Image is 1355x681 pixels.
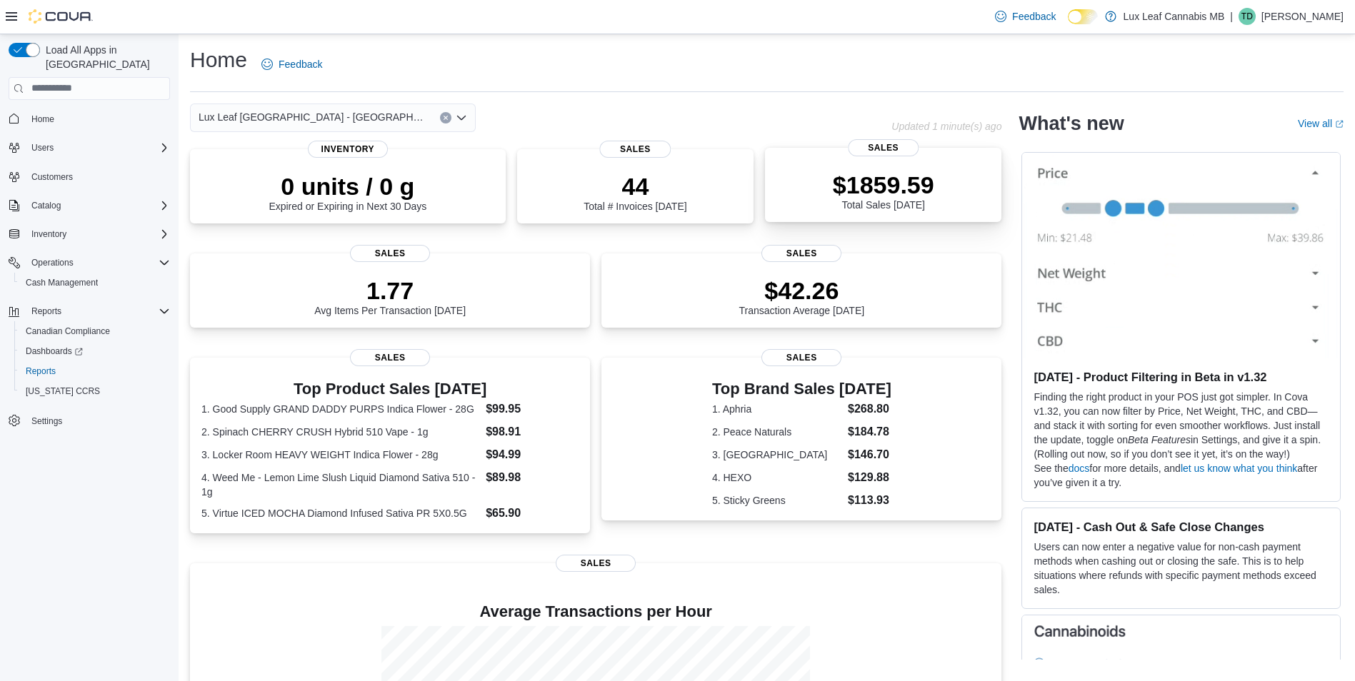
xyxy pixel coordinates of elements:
span: Lux Leaf [GEOGRAPHIC_DATA] - [GEOGRAPHIC_DATA][PERSON_NAME] [199,109,426,126]
dt: 1. Good Supply GRAND DADDY PURPS Indica Flower - 28G [201,402,480,416]
span: Settings [26,411,170,429]
span: Users [26,139,170,156]
dd: $146.70 [848,446,891,463]
button: Users [3,138,176,158]
img: Cova [29,9,93,24]
button: Settings [3,410,176,430]
span: Customers [26,168,170,186]
span: Load All Apps in [GEOGRAPHIC_DATA] [40,43,170,71]
span: Sales [761,245,841,262]
span: Reports [20,363,170,380]
span: Dashboards [20,343,170,360]
span: Sales [848,139,919,156]
dd: $268.80 [848,400,891,418]
span: TD [1241,8,1253,25]
span: Dashboards [26,345,83,357]
button: Operations [3,253,176,273]
h3: [DATE] - Product Filtering in Beta in v1.32 [1034,370,1329,384]
dd: $129.88 [848,469,891,486]
a: Settings [26,413,68,430]
span: Inventory [31,228,66,240]
span: Inventory [26,226,170,243]
p: Users can now enter a negative value for non-cash payment methods when cashing out or closing the... [1034,540,1329,597]
nav: Complex example [9,103,170,468]
dt: 4. Weed Me - Lemon Lime Slush Liquid Diamond Sativa 510 - 1g [201,470,480,499]
dd: $184.78 [848,423,891,440]
span: Settings [31,415,62,427]
p: 0 units / 0 g [269,172,426,201]
a: Reports [20,363,61,380]
dd: $113.93 [848,492,891,509]
a: Canadian Compliance [20,323,116,340]
dd: $98.91 [486,423,579,440]
span: Canadian Compliance [26,326,110,337]
button: Reports [14,361,176,381]
button: [US_STATE] CCRS [14,381,176,401]
span: Reports [31,306,61,317]
span: Home [26,110,170,128]
span: Cash Management [20,274,170,291]
a: Home [26,111,60,128]
p: [PERSON_NAME] [1261,8,1344,25]
span: Users [31,142,54,153]
span: Cash Management [26,277,98,288]
dd: $89.98 [486,469,579,486]
a: Feedback [989,2,1061,31]
dt: 5. Sticky Greens [712,493,842,508]
button: Operations [26,254,79,271]
input: Dark Mode [1068,9,1098,24]
h3: [DATE] - Cash Out & Safe Close Changes [1034,520,1329,534]
a: docs [1069,463,1090,474]
h3: Top Product Sales [DATE] [201,380,579,398]
dt: 2. Peace Naturals [712,425,842,439]
p: 1.77 [314,276,466,305]
div: Total Sales [DATE] [833,171,934,211]
span: Reports [26,303,170,320]
p: 44 [584,172,686,201]
span: Home [31,113,54,125]
span: Feedback [279,57,322,71]
span: Canadian Compliance [20,323,170,340]
dt: 2. Spinach CHERRY CRUSH Hybrid 510 Vape - 1g [201,425,480,439]
a: [US_STATE] CCRS [20,383,106,400]
a: Dashboards [20,343,89,360]
p: See the for more details, and after you’ve given it a try. [1034,461,1329,490]
button: Reports [26,303,67,320]
dt: 3. [GEOGRAPHIC_DATA] [712,448,842,462]
span: Sales [761,349,841,366]
p: Lux Leaf Cannabis MB [1124,8,1225,25]
button: Inventory [3,224,176,244]
span: Reports [26,365,56,377]
button: Clear input [440,112,451,123]
span: Operations [31,257,74,268]
span: Sales [556,555,636,572]
div: Expired or Expiring in Next 30 Days [269,172,426,212]
dd: $94.99 [486,446,579,463]
dd: $65.90 [486,505,579,522]
span: Customers [31,171,73,183]
dt: 3. Locker Room HEAVY WEIGHT Indica Flower - 28g [201,448,480,462]
div: Theo Dorge [1239,8,1256,25]
svg: External link [1335,120,1344,128]
button: Open list of options [456,112,467,123]
p: Finding the right product in your POS just got simpler. In Cova v1.32, you can now filter by Pric... [1034,390,1329,461]
h4: Average Transactions per Hour [201,603,990,620]
p: Updated 1 minute(s) ago [891,121,1001,132]
button: Customers [3,166,176,187]
span: Catalog [26,197,170,214]
button: Cash Management [14,273,176,293]
dt: 4. HEXO [712,470,842,485]
span: Sales [350,245,430,262]
h3: Top Brand Sales [DATE] [712,380,891,398]
button: Catalog [3,196,176,216]
button: Users [26,139,59,156]
a: let us know what you think [1181,463,1297,474]
button: Canadian Compliance [14,321,176,341]
p: $1859.59 [833,171,934,199]
div: Total # Invoices [DATE] [584,172,686,212]
button: Inventory [26,226,72,243]
a: View allExternal link [1298,118,1344,129]
div: Transaction Average [DATE] [739,276,865,316]
a: Cash Management [20,274,104,291]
